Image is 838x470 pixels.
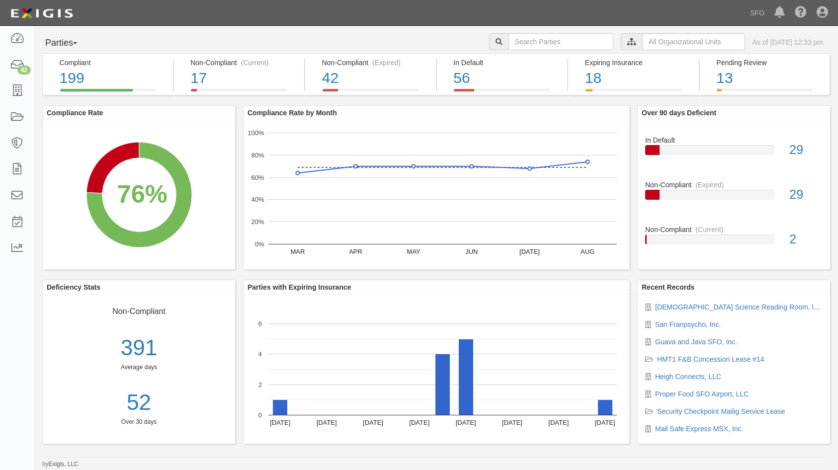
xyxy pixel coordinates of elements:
[248,283,351,291] b: Parties with Expiring Insurance
[548,419,569,426] text: [DATE]
[244,120,629,269] svg: A chart.
[645,128,823,180] a: In Default29
[581,248,594,255] text: AUG
[248,129,264,137] text: 100%
[49,461,79,468] a: Exigis, LLC
[585,68,691,89] div: 18
[251,173,264,181] text: 60%
[456,419,476,426] text: [DATE]
[43,332,235,364] div: 391
[17,66,31,75] div: 42
[43,120,235,269] svg: A chart.
[695,225,723,235] div: (Current)
[407,248,421,255] text: MAY
[174,89,305,97] a: Non-Compliant(Current)17
[695,180,724,190] div: (Expired)
[782,231,830,248] div: 2
[258,350,262,358] text: 4
[251,152,264,159] text: 80%
[465,248,478,255] text: JUN
[190,68,297,89] div: 17
[409,419,429,426] text: [DATE]
[258,411,262,419] text: 0
[782,186,830,204] div: 29
[657,355,764,363] a: HMT1 F&B Concession Lease #14
[270,419,290,426] text: [DATE]
[745,3,769,23] a: SFO
[585,58,691,68] div: Expiring Insurance
[322,68,428,89] div: 42
[655,320,721,328] a: San Franpsycho, Inc.
[642,33,745,50] input: All Organizational Units
[50,302,228,317] div: Non-Compliant
[251,218,264,226] text: 20%
[255,240,264,248] text: 0%
[60,58,166,68] div: Compliant
[43,363,235,372] div: Average days
[642,109,716,117] b: Over 90 days Deficient
[795,7,807,19] i: Help Center - Complianz
[43,387,235,418] a: 52
[42,89,173,97] a: Compliant199
[47,109,103,117] b: Compliance Rate
[502,419,522,426] text: [DATE]
[190,58,297,68] div: Non-Compliant (Current)
[655,390,749,398] a: Proper Food SFO Airport, LLC
[42,460,79,469] small: by
[248,109,337,117] b: Compliance Rate by Month
[519,248,540,255] text: [DATE]
[43,418,235,426] div: Over 30 days
[655,338,737,346] a: Guava and Java SFO, Inc.
[60,68,166,89] div: 199
[363,419,383,426] text: [DATE]
[372,58,401,68] div: (Expired)
[244,295,629,444] svg: A chart.
[42,33,117,53] button: Parties
[716,68,822,89] div: 13
[117,176,168,212] div: 76%
[700,89,831,97] a: Pending Review13
[322,58,428,68] div: Non-Compliant (Expired)
[638,225,830,235] div: Non-Compliant
[595,419,615,426] text: [DATE]
[349,248,362,255] text: APR
[782,141,830,159] div: 29
[251,196,264,203] text: 40%
[241,58,269,68] div: (Current)
[258,320,262,327] text: 6
[655,425,743,433] a: Mail Safe Express MSX, Inc.
[290,248,305,255] text: MAR
[317,419,337,426] text: [DATE]
[645,225,823,254] a: Non-Compliant(Current)2
[638,128,830,145] div: In Default
[645,180,823,225] a: Non-Compliant(Expired)29
[305,89,436,97] a: Non-Compliant(Expired)42
[258,381,262,388] text: 2
[655,303,823,311] a: [DEMOGRAPHIC_DATA] Science Reading Room, Inc.
[753,37,823,47] div: As of [DATE] 12:33 pm
[508,33,613,50] input: Search Parties
[642,283,695,291] b: Recent Records
[655,373,721,381] a: Heigh Connects, LLC
[453,58,560,68] div: In Default
[453,68,560,89] div: 56
[437,89,568,97] a: In Default56
[47,283,100,291] b: Deficiency Stats
[657,407,785,415] a: Security Checkpoint Mailig Service Lease
[638,180,830,190] div: Non-Compliant
[568,89,699,97] a: Expiring Insurance18
[7,4,76,22] img: logo-5460c22ac91f19d4615b14bd174203de0afe785f0fc80cf4dbbc73dc1793850b.png
[716,58,822,68] div: Pending Review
